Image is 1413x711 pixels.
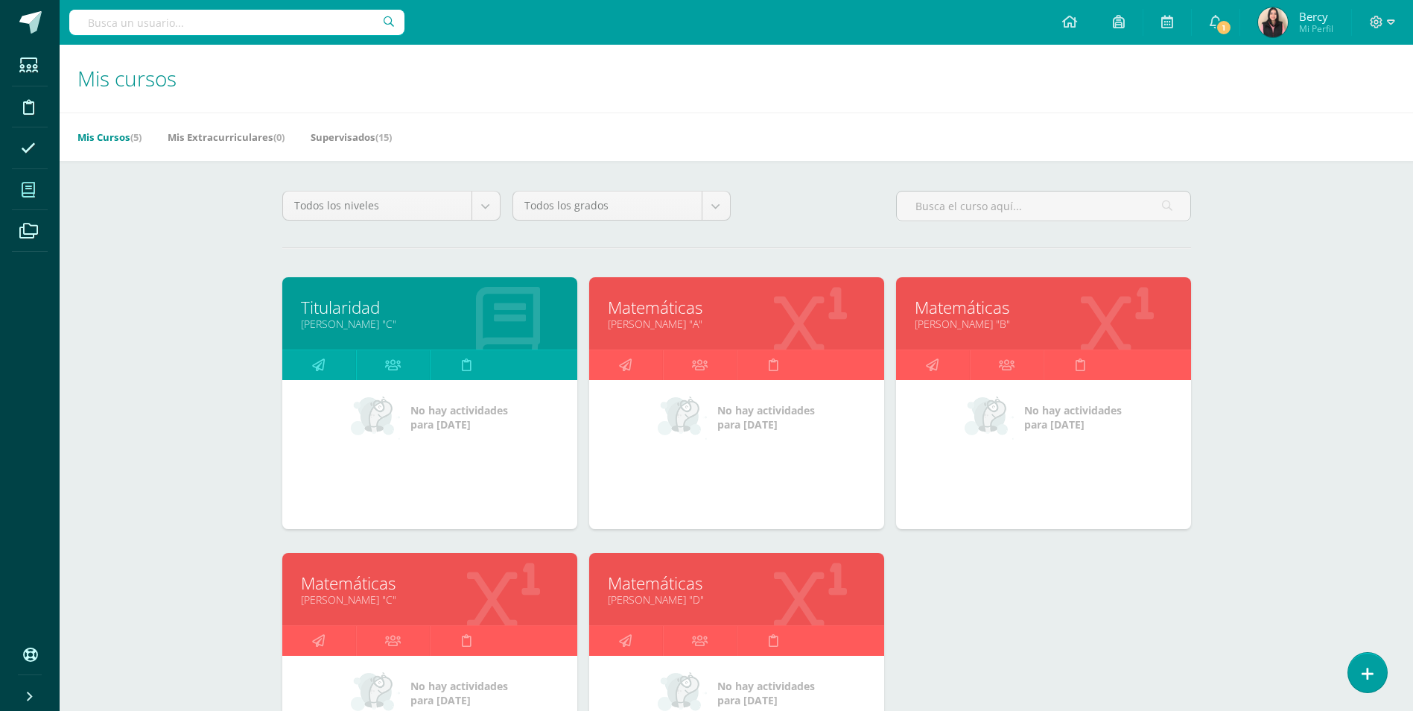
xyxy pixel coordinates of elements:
a: Todos los niveles [283,192,500,220]
span: Mis cursos [77,64,177,92]
a: Titularidad [301,296,559,319]
span: 1 [1216,19,1232,36]
span: No hay actividades para [DATE] [1024,403,1122,432]
span: (0) [273,130,285,144]
a: Matemáticas [301,572,559,595]
a: Matemáticas [608,296,866,319]
img: fb56935bba63daa7fe05cf2484700457.png [1258,7,1288,37]
span: No hay actividades para [DATE] [410,403,508,432]
span: (15) [375,130,392,144]
span: (5) [130,130,142,144]
a: Matemáticas [608,572,866,595]
span: No hay actividades para [DATE] [717,679,815,707]
a: Matemáticas [915,296,1172,319]
span: No hay actividades para [DATE] [410,679,508,707]
span: Todos los niveles [294,192,460,220]
a: [PERSON_NAME] "A" [608,317,866,331]
span: Bercy [1299,9,1333,24]
a: [PERSON_NAME] "B" [915,317,1172,331]
img: no_activities_small.png [351,395,400,440]
a: Mis Extracurriculares(0) [168,125,285,149]
input: Busca un usuario... [69,10,404,35]
span: Todos los grados [524,192,690,220]
a: [PERSON_NAME] "C" [301,592,559,607]
img: no_activities_small.png [658,395,707,440]
input: Busca el curso aquí... [897,192,1190,221]
a: Mis Cursos(5) [77,125,142,149]
span: No hay actividades para [DATE] [717,403,815,432]
a: Todos los grados [513,192,730,220]
a: [PERSON_NAME] "D" [608,592,866,607]
a: [PERSON_NAME] "C" [301,317,559,331]
span: Mi Perfil [1299,22,1333,35]
a: Supervisados(15) [311,125,392,149]
img: no_activities_small.png [965,395,1014,440]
